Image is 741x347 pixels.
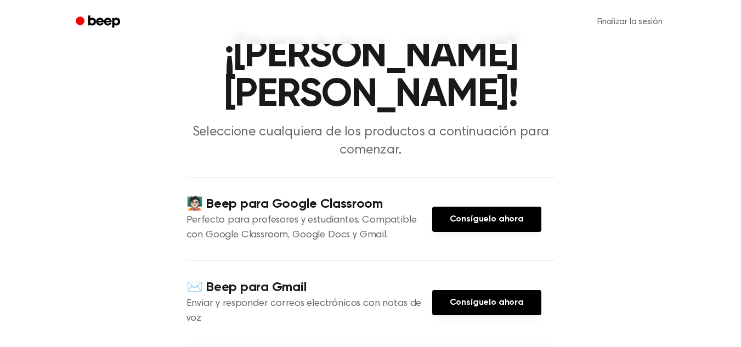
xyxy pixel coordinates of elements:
font: Perfecto para profesores y estudiantes. Compatible con Google Classroom, Google Docs y Gmail. [186,215,417,240]
font: Finalizar la sesión [597,18,663,26]
font: ✉️ Beep para Gmail [186,281,307,294]
a: Bip [68,12,130,33]
font: Seleccione cualquiera de los productos a continuación para comenzar. [193,126,549,157]
a: Consíguelo ahora [432,207,541,232]
a: Finalizar la sesión [586,9,674,35]
a: Consíguelo ahora [432,290,541,315]
font: 🧑🏻‍🏫 Beep para Google Classroom [186,197,383,211]
font: ¡[PERSON_NAME] [PERSON_NAME]! [224,36,518,115]
font: Enviar y responder correos electrónicos con notas de voz [186,299,422,323]
font: Consíguelo ahora [450,215,524,224]
font: Consíguelo ahora [450,298,524,307]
